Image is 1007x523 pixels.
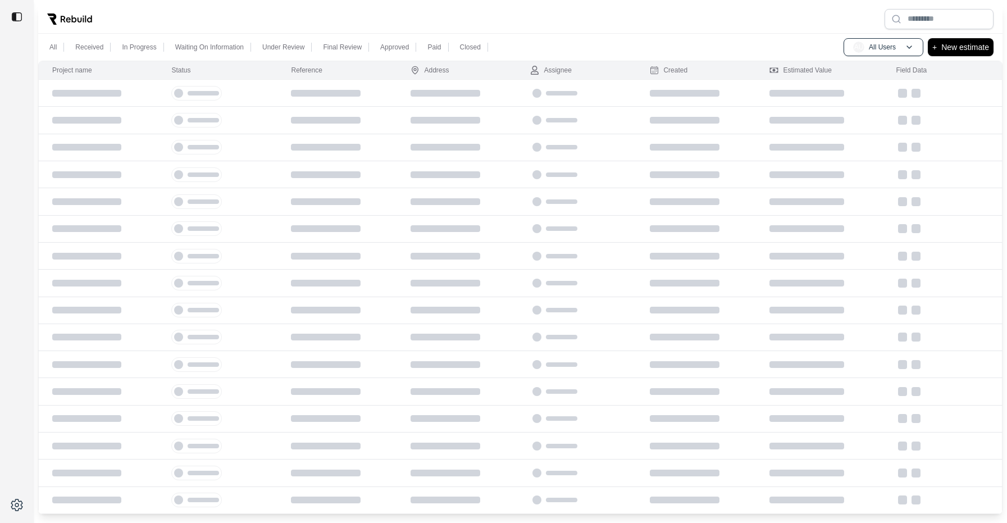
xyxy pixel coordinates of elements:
div: Reference [291,66,322,75]
p: All [49,43,57,52]
img: toggle sidebar [11,11,22,22]
p: Received [75,43,103,52]
span: AU [853,42,864,53]
p: New estimate [941,40,989,54]
div: Project name [52,66,92,75]
p: All Users [869,43,896,52]
div: Status [171,66,190,75]
p: Under Review [262,43,304,52]
button: +New estimate [928,38,994,56]
img: Rebuild [47,13,92,25]
p: Final Review [323,43,362,52]
p: In Progress [122,43,156,52]
p: Closed [460,43,481,52]
p: + [932,40,937,54]
div: Estimated Value [769,66,832,75]
p: Paid [427,43,441,52]
div: Assignee [530,66,571,75]
div: Address [411,66,449,75]
p: Waiting On Information [175,43,244,52]
div: Created [650,66,687,75]
button: AUAll Users [844,38,923,56]
p: Approved [380,43,409,52]
div: Field Data [896,66,927,75]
